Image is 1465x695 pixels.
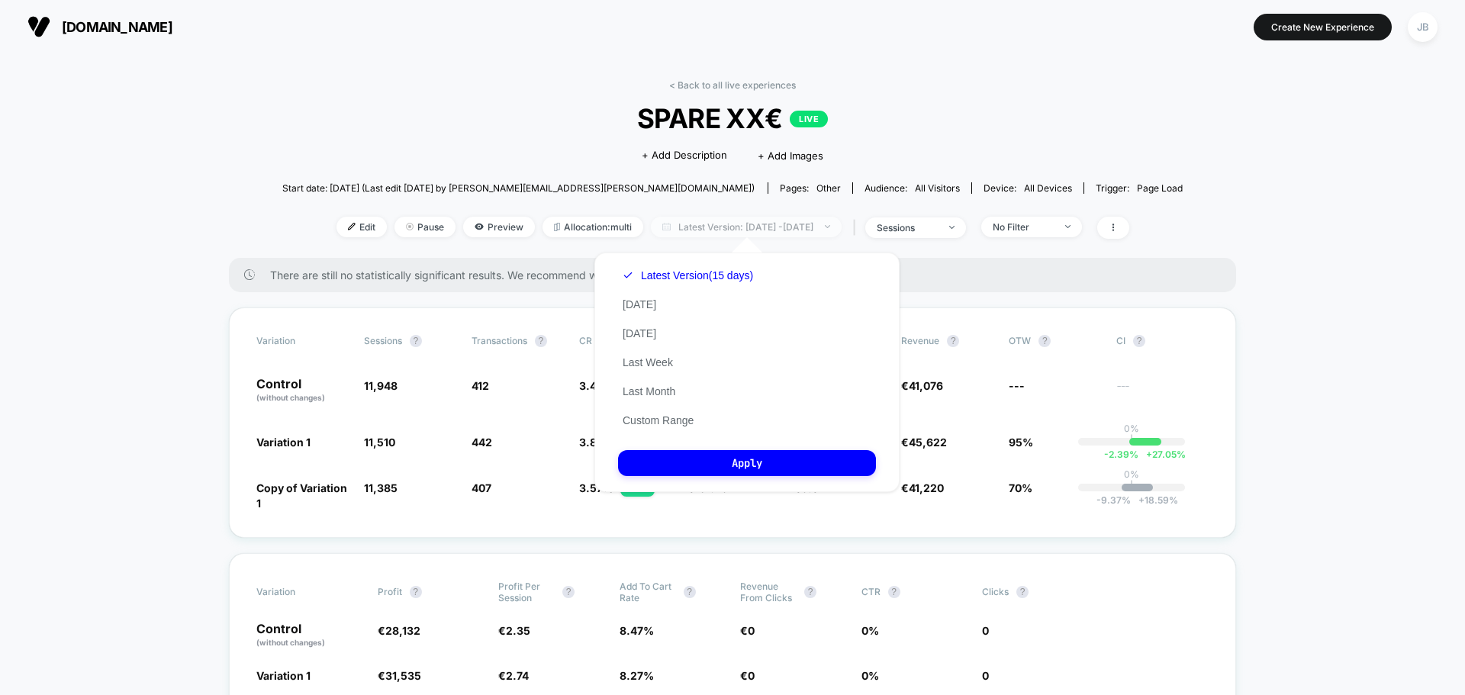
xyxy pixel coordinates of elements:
span: Variation 1 [256,436,311,449]
button: ? [410,335,422,347]
span: € [901,481,944,494]
span: Variation [256,335,340,347]
button: ? [562,586,575,598]
p: 0% [1124,423,1139,434]
span: 11,948 [364,379,398,392]
span: + Add Images [758,150,823,162]
span: Device: [971,182,1083,194]
span: 45,622 [909,436,947,449]
span: 0 % [861,669,879,682]
span: 0 [982,669,989,682]
img: rebalance [554,223,560,231]
span: Transactions [472,335,527,346]
button: ? [535,335,547,347]
span: 442 [472,436,492,449]
img: calendar [662,223,671,230]
span: 0 [748,669,755,682]
span: | [849,217,865,239]
div: Trigger: [1096,182,1183,194]
img: Visually logo [27,15,50,38]
span: 0 [748,624,755,637]
span: other [816,182,841,194]
button: [DATE] [618,327,661,340]
button: Apply [618,450,876,476]
span: € [740,669,755,682]
span: SPARE XX€ [327,102,1138,134]
span: (without changes) [256,638,325,647]
span: 18.59 % [1131,494,1178,506]
button: ? [684,586,696,598]
button: Latest Version(15 days) [618,269,758,282]
span: Add To Cart Rate [620,581,676,603]
button: ? [804,586,816,598]
span: -2.39 % [1104,449,1138,460]
span: Profit [378,586,402,597]
span: (without changes) [256,393,325,402]
span: Start date: [DATE] (Last edit [DATE] by [PERSON_NAME][EMAIL_ADDRESS][PERSON_NAME][DOMAIN_NAME]) [282,182,755,194]
span: 27.05 % [1138,449,1186,460]
p: LIVE [790,111,828,127]
span: 0 % [861,624,879,637]
div: No Filter [993,221,1054,233]
button: ? [1133,335,1145,347]
span: Variation [256,581,340,603]
span: 412 [472,379,489,392]
span: All Visitors [915,182,960,194]
span: € [378,624,420,637]
div: Pages: [780,182,841,194]
span: Edit [336,217,387,237]
span: 0 [982,624,989,637]
span: Page Load [1137,182,1183,194]
button: Custom Range [618,413,698,427]
button: ? [947,335,959,347]
span: € [498,669,529,682]
p: | [1130,434,1133,446]
button: [DOMAIN_NAME] [23,14,177,39]
span: [DOMAIN_NAME] [62,19,172,35]
span: OTW [1009,335,1093,347]
img: end [1065,225,1071,228]
span: 8.47 % [620,624,654,637]
span: + [1146,449,1152,460]
span: CTR [861,586,881,597]
span: 11,510 [364,436,395,449]
button: JB [1403,11,1442,43]
span: Copy of Variation 1 [256,481,347,510]
span: + Add Description [642,148,727,163]
button: ? [1038,335,1051,347]
span: --- [1116,381,1209,404]
span: Sessions [364,335,402,346]
p: Control [256,623,362,648]
span: Revenue [901,335,939,346]
button: Last Week [618,356,678,369]
span: There are still no statistically significant results. We recommend waiting a few more days [270,269,1206,282]
img: end [406,223,414,230]
span: CI [1116,335,1200,347]
span: all devices [1024,182,1072,194]
p: | [1130,480,1133,491]
button: ? [888,586,900,598]
span: Preview [463,217,535,237]
button: [DATE] [618,298,661,311]
span: 70% [1009,481,1032,494]
span: € [901,379,943,392]
span: 95% [1009,436,1033,449]
span: € [378,669,421,682]
span: Profit Per Session [498,581,555,603]
span: Variation 1 [256,669,311,682]
span: Allocation: multi [543,217,643,237]
span: Clicks [982,586,1009,597]
img: edit [348,223,356,230]
span: -9.37 % [1096,494,1131,506]
div: Audience: [865,182,960,194]
p: 0% [1124,468,1139,480]
button: Last Month [618,385,680,398]
div: JB [1408,12,1438,42]
button: Create New Experience [1254,14,1392,40]
button: ? [410,586,422,598]
span: 11,385 [364,481,398,494]
span: --- [1009,379,1025,392]
p: Control [256,378,349,404]
span: € [901,436,947,449]
span: 31,535 [385,669,421,682]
